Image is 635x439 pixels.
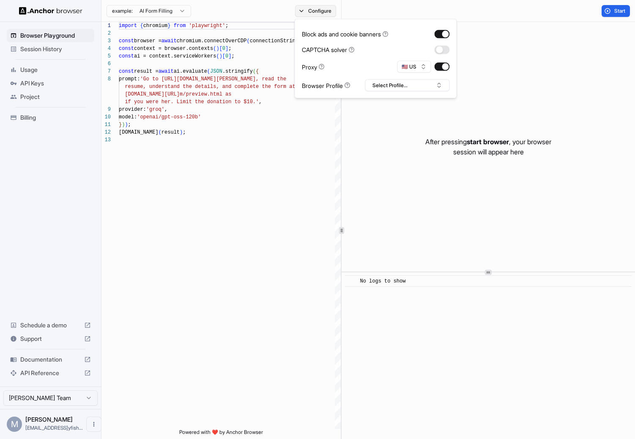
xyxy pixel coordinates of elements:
span: ; [231,53,234,59]
div: 5 [101,52,111,60]
span: result = [134,69,159,74]
span: ) [216,46,219,52]
div: 8 [101,75,111,83]
div: Block ads and cookie banners [302,30,389,38]
span: } [119,122,122,128]
span: example: [112,8,133,14]
button: Select Profile... [365,80,450,91]
span: 'Go to [URL][DOMAIN_NAME][PERSON_NAME], re [140,76,268,82]
div: 3 [101,37,111,45]
span: ad the [268,76,286,82]
span: Start [614,8,626,14]
span: ai = context.serviceWorkers [134,53,216,59]
img: Anchor Logo [19,7,82,15]
span: import [119,23,137,29]
div: 1 [101,22,111,30]
span: { [140,23,143,29]
div: 7 [101,68,111,75]
div: Browser Profile [302,81,350,90]
p: After pressing , your browser session will appear here [425,137,551,157]
span: Session History [20,45,91,53]
span: provider: [119,107,146,112]
span: [ [219,46,222,52]
span: Usage [20,66,91,74]
div: M [7,417,22,432]
span: connectionString [250,38,298,44]
span: JSON [210,69,222,74]
span: start browser [467,137,509,146]
span: [DOMAIN_NAME] [119,129,159,135]
span: mario@tinyfish.io [25,425,83,431]
span: ( [216,53,219,59]
span: browser = [134,38,161,44]
div: 10 [101,113,111,121]
span: Documentation [20,355,81,364]
span: ; [128,122,131,128]
span: ( [213,46,216,52]
div: 11 [101,121,111,129]
span: Schedule a demo [20,321,81,329]
span: ] [225,46,228,52]
span: ) [125,122,128,128]
span: chromium.connectOverCDP [177,38,247,44]
span: const [119,46,134,52]
span: ) [219,53,222,59]
div: Billing [7,111,94,124]
span: await [161,38,177,44]
div: Support [7,332,94,346]
button: 🇺🇸 US [397,61,431,73]
span: const [119,69,134,74]
button: Start [602,5,630,17]
span: ) [122,122,125,128]
span: ​ [349,277,353,285]
div: 13 [101,136,111,144]
span: Browser Playground [20,31,91,40]
div: 4 [101,45,111,52]
span: const [119,38,134,44]
span: ( [246,38,249,44]
span: No logs to show [360,278,405,284]
span: orm at https:// [277,84,323,90]
span: m/preview.html as [180,91,231,97]
span: prompt: [119,76,140,82]
span: ; [183,129,186,135]
div: Proxy [302,62,325,71]
span: Mario Elysian [25,416,73,423]
span: model: [119,114,137,120]
span: if you were her. Limit the donation to $10.' [125,99,259,105]
span: await [159,69,174,74]
span: Billing [20,113,91,122]
span: , [259,99,262,105]
button: Configure [295,5,336,17]
span: ) [180,129,183,135]
span: ( [207,69,210,74]
span: ai.evaluate [174,69,207,74]
span: } [167,23,170,29]
div: 9 [101,106,111,113]
div: API Reference [7,366,94,380]
span: from [174,23,186,29]
div: Schedule a demo [7,318,94,332]
span: 0 [225,53,228,59]
span: [ [222,53,225,59]
span: Support [20,335,81,343]
span: ; [225,23,228,29]
div: CAPTCHA solver [302,45,355,54]
span: chromium [143,23,168,29]
span: const [119,53,134,59]
span: ( [159,129,161,135]
span: 'groq' [146,107,164,112]
div: Project [7,90,94,104]
span: ( [253,69,256,74]
span: 0 [222,46,225,52]
span: 'openai/gpt-oss-120b' [137,114,201,120]
button: Open menu [86,417,101,432]
span: ; [228,46,231,52]
div: 12 [101,129,111,136]
span: Project [20,93,91,101]
div: Documentation [7,353,94,366]
div: Usage [7,63,94,77]
div: Session History [7,42,94,56]
span: API Reference [20,369,81,377]
span: , [164,107,167,112]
